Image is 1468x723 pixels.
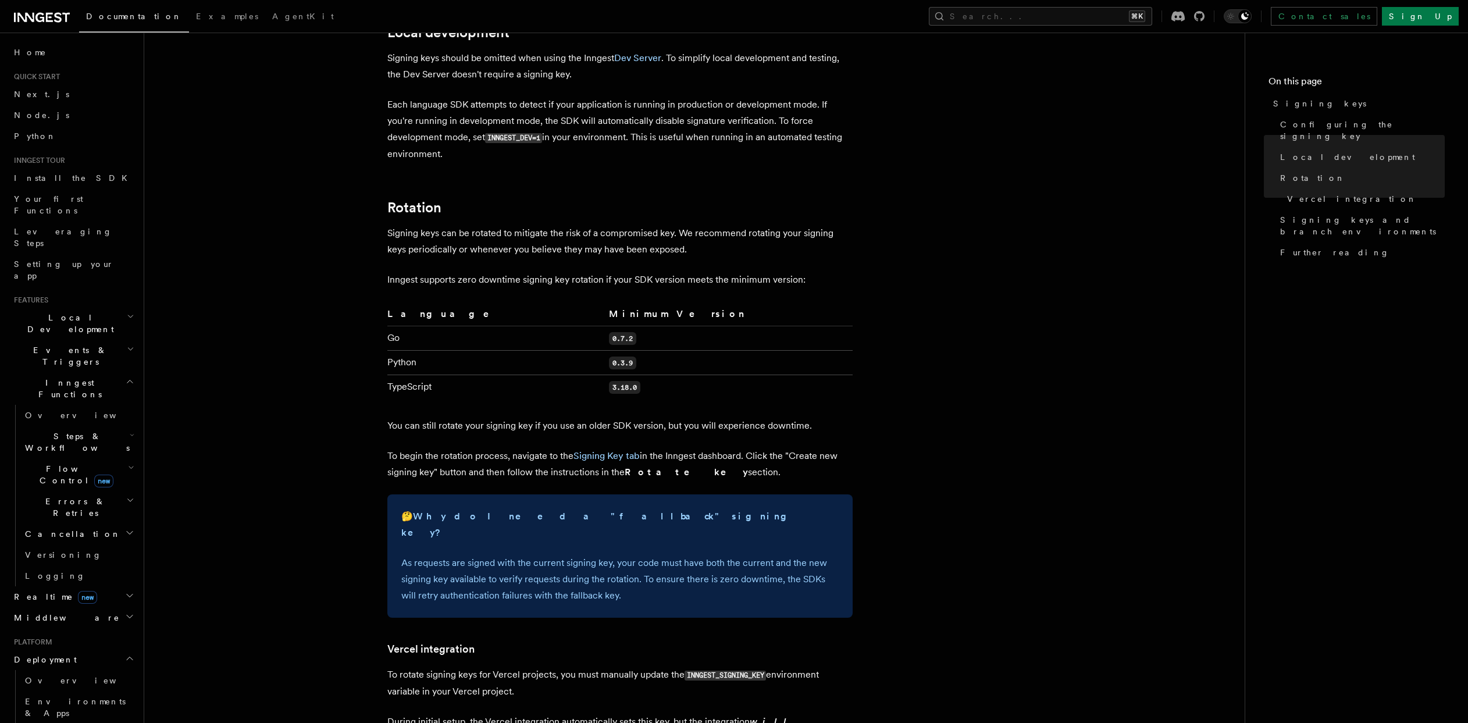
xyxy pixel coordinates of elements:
[387,667,853,700] p: To rotate signing keys for Vercel projects, you must manually update the environment variable in ...
[14,194,83,215] span: Your first Functions
[387,272,853,288] p: Inngest supports zero downtime signing key rotation if your SDK version meets the minimum version:
[1282,188,1445,209] a: Vercel integration
[387,326,604,351] td: Go
[401,508,839,541] p: 🤔
[1280,247,1389,258] span: Further reading
[9,72,60,81] span: Quick start
[14,131,56,141] span: Python
[485,133,542,143] code: INNGEST_DEV=1
[609,381,640,394] code: 3.18.0
[20,458,137,491] button: Flow Controlnew
[25,411,145,420] span: Overview
[20,463,128,486] span: Flow Control
[265,3,341,31] a: AgentKit
[387,50,853,83] p: Signing keys should be omitted when using the Inngest . To simplify local development and testing...
[14,111,69,120] span: Node.js
[25,697,126,718] span: Environments & Apps
[1280,119,1445,142] span: Configuring the signing key
[9,607,137,628] button: Middleware
[20,496,126,519] span: Errors & Retries
[1271,7,1377,26] a: Contact sales
[25,571,85,580] span: Logging
[20,426,137,458] button: Steps & Workflows
[189,3,265,31] a: Examples
[401,555,839,604] p: As requests are signed with the current signing key, your code must have both the current and the...
[20,523,137,544] button: Cancellation
[929,7,1152,26] button: Search...⌘K
[387,225,853,258] p: Signing keys can be rotated to mitigate the risk of a compromised key. We recommend rotating your...
[9,649,137,670] button: Deployment
[9,126,137,147] a: Python
[573,450,640,461] a: Signing Key tab
[78,591,97,604] span: new
[9,654,77,665] span: Deployment
[94,475,113,487] span: new
[1269,93,1445,114] a: Signing keys
[14,227,112,248] span: Leveraging Steps
[9,377,126,400] span: Inngest Functions
[1382,7,1459,26] a: Sign Up
[9,340,137,372] button: Events & Triggers
[9,586,137,607] button: Realtimenew
[86,12,182,21] span: Documentation
[9,312,127,335] span: Local Development
[14,90,69,99] span: Next.js
[9,372,137,405] button: Inngest Functions
[9,42,137,63] a: Home
[20,565,137,586] a: Logging
[1275,114,1445,147] a: Configuring the signing key
[14,173,134,183] span: Install the SDK
[196,12,258,21] span: Examples
[1269,74,1445,93] h4: On this page
[20,430,130,454] span: Steps & Workflows
[9,307,137,340] button: Local Development
[20,405,137,426] a: Overview
[9,188,137,221] a: Your first Functions
[9,344,127,368] span: Events & Triggers
[1129,10,1145,22] kbd: ⌘K
[9,254,137,286] a: Setting up your app
[9,156,65,165] span: Inngest tour
[25,550,102,560] span: Versioning
[1275,147,1445,168] a: Local development
[20,670,137,691] a: Overview
[387,418,853,434] p: You can still rotate your signing key if you use an older SDK version, but you will experience do...
[9,637,52,647] span: Platform
[79,3,189,33] a: Documentation
[387,448,853,480] p: To begin the rotation process, navigate to the in the Inngest dashboard. Click the "Create new si...
[1224,9,1252,23] button: Toggle dark mode
[9,591,97,603] span: Realtime
[604,307,853,326] th: Minimum Version
[14,259,114,280] span: Setting up your app
[387,351,604,375] td: Python
[1280,151,1415,163] span: Local development
[609,332,636,345] code: 0.7.2
[14,47,47,58] span: Home
[1275,242,1445,263] a: Further reading
[1273,98,1366,109] span: Signing keys
[272,12,334,21] span: AgentKit
[1275,168,1445,188] a: Rotation
[401,511,795,538] strong: Why do I need a "fallback" signing key?
[387,375,604,400] td: TypeScript
[387,641,475,657] a: Vercel integration
[9,612,120,624] span: Middleware
[625,466,748,478] strong: Rotate key
[387,200,441,216] a: Rotation
[685,671,766,681] code: INNGEST_SIGNING_KEY
[20,544,137,565] a: Versioning
[614,52,661,63] a: Dev Server
[9,221,137,254] a: Leveraging Steps
[1280,214,1445,237] span: Signing keys and branch environments
[9,405,137,586] div: Inngest Functions
[387,307,604,326] th: Language
[387,97,853,162] p: Each language SDK attempts to detect if your application is running in production or development ...
[9,295,48,305] span: Features
[9,105,137,126] a: Node.js
[9,168,137,188] a: Install the SDK
[20,491,137,523] button: Errors & Retries
[609,357,636,369] code: 0.3.9
[20,528,121,540] span: Cancellation
[9,84,137,105] a: Next.js
[1287,193,1417,205] span: Vercel integration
